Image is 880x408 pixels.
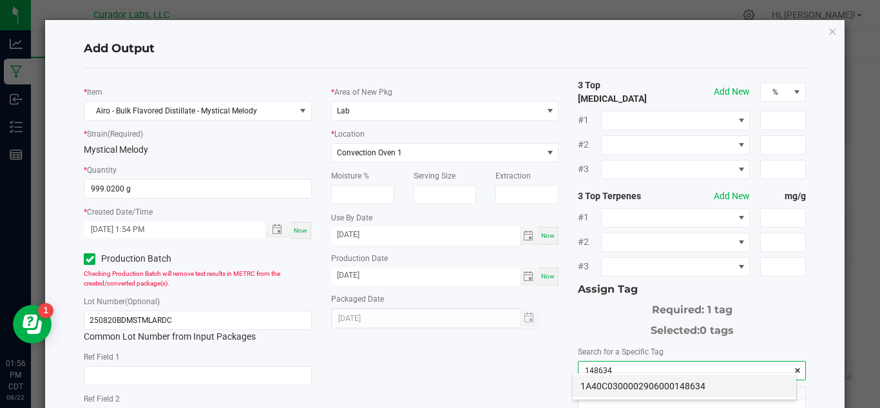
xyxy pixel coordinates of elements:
span: (Required) [108,130,143,139]
span: #3 [578,260,600,273]
span: #1 [578,211,600,224]
label: Production Date [331,253,388,264]
label: Lot Number [84,296,160,307]
input: Date [331,267,520,284]
span: NO DATA FOUND [601,208,751,228]
label: Moisture % [331,170,369,182]
span: NO DATA FOUND [601,257,751,277]
span: clear [794,364,801,377]
strong: 3 Top [MEDICAL_DATA] [578,79,669,106]
label: Serving Size [414,170,455,182]
span: #2 [578,235,600,249]
label: Item [87,86,102,98]
span: Now [541,232,555,239]
span: % [761,83,789,101]
input: Date [331,227,520,243]
span: Toggle calendar [520,227,539,245]
label: Extraction [495,170,531,182]
span: Checking Production Batch will remove test results in METRC from the created/converted package(s). [84,270,280,287]
label: Use By Date [331,212,372,224]
div: Required: 1 tag [578,297,806,318]
span: #3 [578,162,600,176]
span: Lab [337,106,350,115]
label: Ref Field 2 [84,393,120,405]
label: Area of New Pkg [334,86,392,98]
span: Toggle calendar [520,267,539,286]
span: Convection Oven 1 [337,148,402,157]
span: Now [541,273,555,280]
label: Search for a Specific Tag [578,346,664,358]
label: Production Batch [84,252,188,266]
label: Packaged Date [331,293,384,305]
span: Airo - Bulk Flavored Distillate - Mystical Melody [84,102,295,120]
span: NO DATA FOUND [601,233,751,252]
span: Now [294,227,307,234]
strong: 3 Top Terpenes [578,189,669,203]
div: Selected: [578,318,806,338]
label: Location [334,128,365,140]
iframe: Resource center [13,305,52,344]
strong: mg/g [760,189,806,203]
span: #2 [578,138,600,151]
button: Add New [714,85,750,99]
div: Assign Tag [578,282,806,297]
li: 1A40C0300002906000148634 [573,375,796,397]
h4: Add Output [84,41,806,57]
label: Ref Field 1 [84,351,120,363]
span: Toggle popup [265,222,291,238]
span: 0 tags [700,324,734,336]
span: (Optional) [125,297,160,306]
div: Common Lot Number from Input Packages [84,311,312,344]
span: Mystical Melody [84,144,148,155]
label: Quantity [87,164,117,176]
input: Created Datetime [84,222,252,238]
iframe: Resource center unread badge [38,303,53,318]
span: #1 [578,113,600,127]
button: Add New [714,189,750,203]
label: Strain [87,128,143,140]
label: Created Date/Time [87,206,153,218]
